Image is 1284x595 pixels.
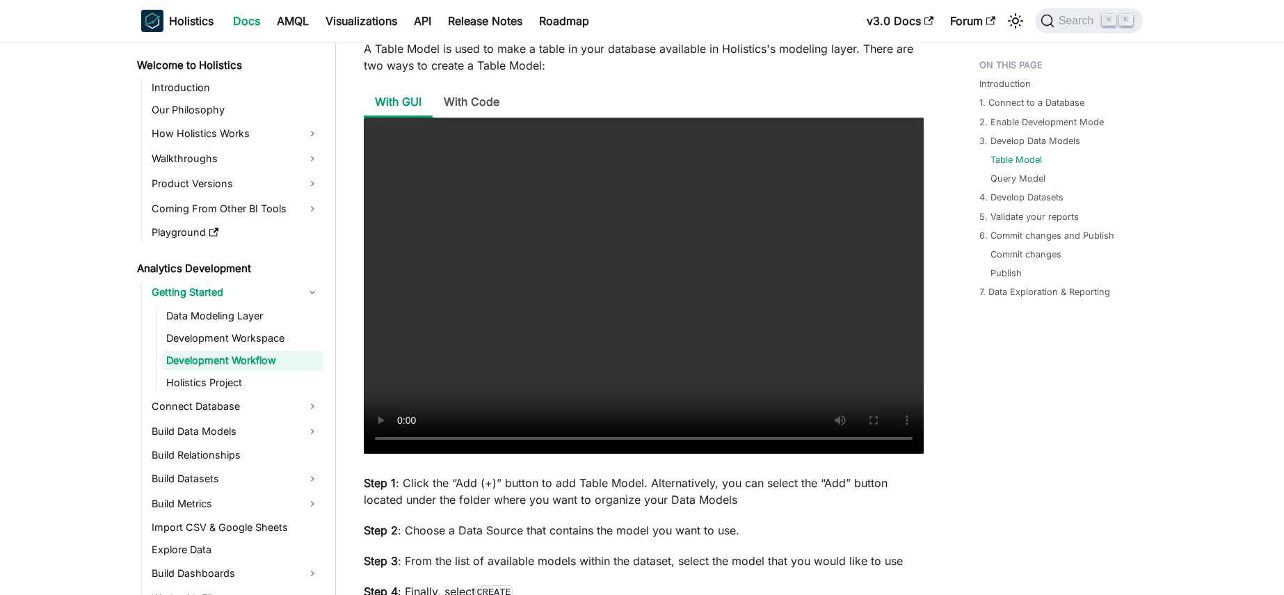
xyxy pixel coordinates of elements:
[147,540,323,560] a: Explore Data
[162,373,323,392] a: Holistics Project
[147,395,323,418] a: Connect Database
[141,10,214,32] a: HolisticsHolistics
[406,10,440,32] a: API
[225,10,268,32] a: Docs
[433,88,511,118] li: With Code
[990,172,1045,185] a: Query Model
[1004,10,1027,32] button: Switch between dark and light mode (currently light mode)
[147,223,323,242] a: Playground
[147,173,323,195] a: Product Versions
[364,554,398,568] strong: Step 3
[147,420,323,443] a: Build Data Models
[147,468,323,490] a: Build Datasets
[133,259,323,278] a: Analytics Development
[979,229,1114,242] a: 6. Commit changes and Publish
[979,210,1079,223] a: 5. Validate your reports
[147,518,323,537] a: Import CSV & Google Sheets
[979,96,1084,109] a: 1. Connect to a Database
[268,10,317,32] a: AMQL
[1119,14,1133,26] kbd: K
[942,10,1004,32] a: Forum
[1035,8,1143,33] button: Search (Command+K)
[317,10,406,32] a: Visualizations
[147,122,323,145] a: How Holistics Works
[364,522,924,539] p: : Choose a Data Source that contains the model you want to use.
[990,267,1022,280] a: Publish
[531,10,597,32] a: Roadmap
[979,285,1110,299] a: 7. Data Exploration & Reporting
[147,445,323,465] a: Build Relationships
[990,248,1061,261] a: Commit changes
[364,553,924,569] p: : From the list of available models within the dataset, select the model that you would like to use
[979,191,1064,204] a: 4. Develop Datasets
[147,281,323,303] a: Getting Started
[440,10,531,32] a: Release Notes
[162,351,323,370] a: Development Workflow
[364,476,396,490] strong: Step 1
[1054,15,1102,27] span: Search
[147,493,323,515] a: Build Metrics
[127,42,336,595] nav: Docs sidebar
[147,78,323,97] a: Introduction
[147,148,323,170] a: Walkthroughs
[1102,14,1116,26] kbd: ⌘
[147,100,323,120] a: Our Philosophy
[979,116,1104,129] a: 2. Enable Development Mode
[364,88,433,118] li: With GUI
[858,10,942,32] a: v3.0 Docs
[979,134,1080,148] a: 3. Develop Data Models
[141,10,163,32] img: Holistics
[364,475,924,508] p: : Click the “Add (+)” button to add Table Model. Alternatively, you can select the “Add” button l...
[147,198,323,220] a: Coming From Other BI Tools
[979,77,1031,90] a: Introduction
[364,40,924,74] p: A Table Model is used to make a table in your database available in Holistics's modeling layer. T...
[133,56,323,75] a: Welcome to Holistics
[169,13,214,29] b: Holistics
[162,306,323,326] a: Data Modeling Layer
[364,118,924,454] video: Your browser does not support embedding video, but you can .
[162,328,323,348] a: Development Workspace
[147,562,323,585] a: Build Dashboards
[990,153,1042,166] a: Table Model
[364,523,398,537] strong: Step 2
